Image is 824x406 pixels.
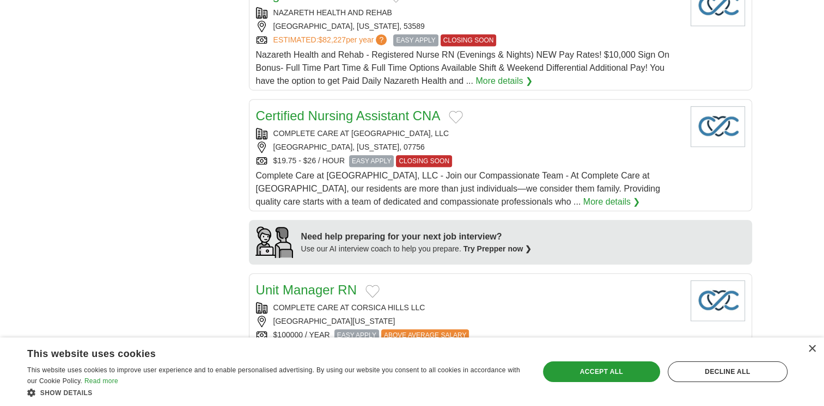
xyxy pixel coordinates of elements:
[256,316,682,327] div: [GEOGRAPHIC_DATA][US_STATE]
[668,361,788,382] div: Decline all
[349,155,394,167] span: EASY APPLY
[301,243,532,255] div: Use our AI interview coach to help you prepare.
[27,366,520,385] span: This website uses cookies to improve user experience and to enable personalised advertising. By u...
[256,171,661,206] span: Complete Care at [GEOGRAPHIC_DATA], LLC - Join our Compassionate Team - At Complete Care at [GEOG...
[365,285,380,298] button: Add to favorite jobs
[27,387,524,398] div: Show details
[301,230,532,243] div: Need help preparing for your next job interview?
[256,108,441,123] a: Certified Nursing Assistant CNA
[27,344,497,360] div: This website uses cookies
[256,329,682,341] div: $100000 / YEAR
[256,7,682,19] div: NAZARETH HEALTH AND REHAB
[808,345,816,353] div: Close
[393,34,438,46] span: EASY APPLY
[463,244,532,253] a: Try Prepper now ❯
[543,361,660,382] div: Accept all
[583,195,640,208] a: More details ❯
[256,50,669,85] span: Nazareth Health and Rehab - Registered Nurse RN (Evenings & Nights) NEW Pay Rates! $10,000 Sign O...
[256,128,682,139] div: COMPLETE CARE AT [GEOGRAPHIC_DATA], LLC
[40,389,93,397] span: Show details
[256,155,682,167] div: $19.75 - $26 / HOUR
[256,142,682,153] div: [GEOGRAPHIC_DATA], [US_STATE], 07756
[334,329,379,341] span: EASY APPLY
[318,35,346,44] span: $82,227
[449,110,463,124] button: Add to favorite jobs
[475,75,533,88] a: More details ❯
[273,34,389,46] a: ESTIMATED:$82,227per year?
[256,302,682,313] div: COMPLETE CARE AT CORSICA HILLS LLC
[84,377,118,385] a: Read more, opens a new window
[691,106,745,147] img: Company logo
[396,155,452,167] span: CLOSING SOON
[441,34,497,46] span: CLOSING SOON
[381,329,469,341] span: ABOVE AVERAGE SALARY
[256,21,682,32] div: [GEOGRAPHIC_DATA], [US_STATE], 53589
[256,282,357,297] a: Unit Manager RN
[691,280,745,321] img: Company logo
[376,34,387,45] span: ?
